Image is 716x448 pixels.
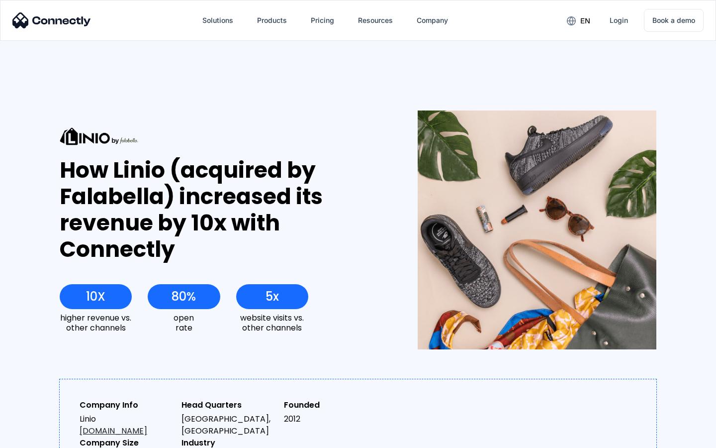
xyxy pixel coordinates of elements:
div: Company [417,13,448,27]
div: Login [610,13,628,27]
div: How Linio (acquired by Falabella) increased its revenue by 10x with Connectly [60,157,381,262]
div: en [580,14,590,28]
a: [DOMAIN_NAME] [80,425,147,437]
a: Pricing [303,8,342,32]
div: 10X [86,290,105,304]
div: open rate [148,313,220,332]
div: 5x [266,290,279,304]
aside: Language selected: English [10,431,60,445]
div: [GEOGRAPHIC_DATA], [GEOGRAPHIC_DATA] [181,413,275,437]
div: Head Quarters [181,399,275,411]
div: Company Info [80,399,174,411]
div: Solutions [202,13,233,27]
div: website visits vs. other channels [236,313,308,332]
a: Login [602,8,636,32]
div: Pricing [311,13,334,27]
a: Book a demo [644,9,704,32]
div: 2012 [284,413,378,425]
div: Resources [358,13,393,27]
div: Linio [80,413,174,437]
div: higher revenue vs. other channels [60,313,132,332]
div: Founded [284,399,378,411]
ul: Language list [20,431,60,445]
img: Connectly Logo [12,12,91,28]
div: Products [257,13,287,27]
div: 80% [172,290,196,304]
